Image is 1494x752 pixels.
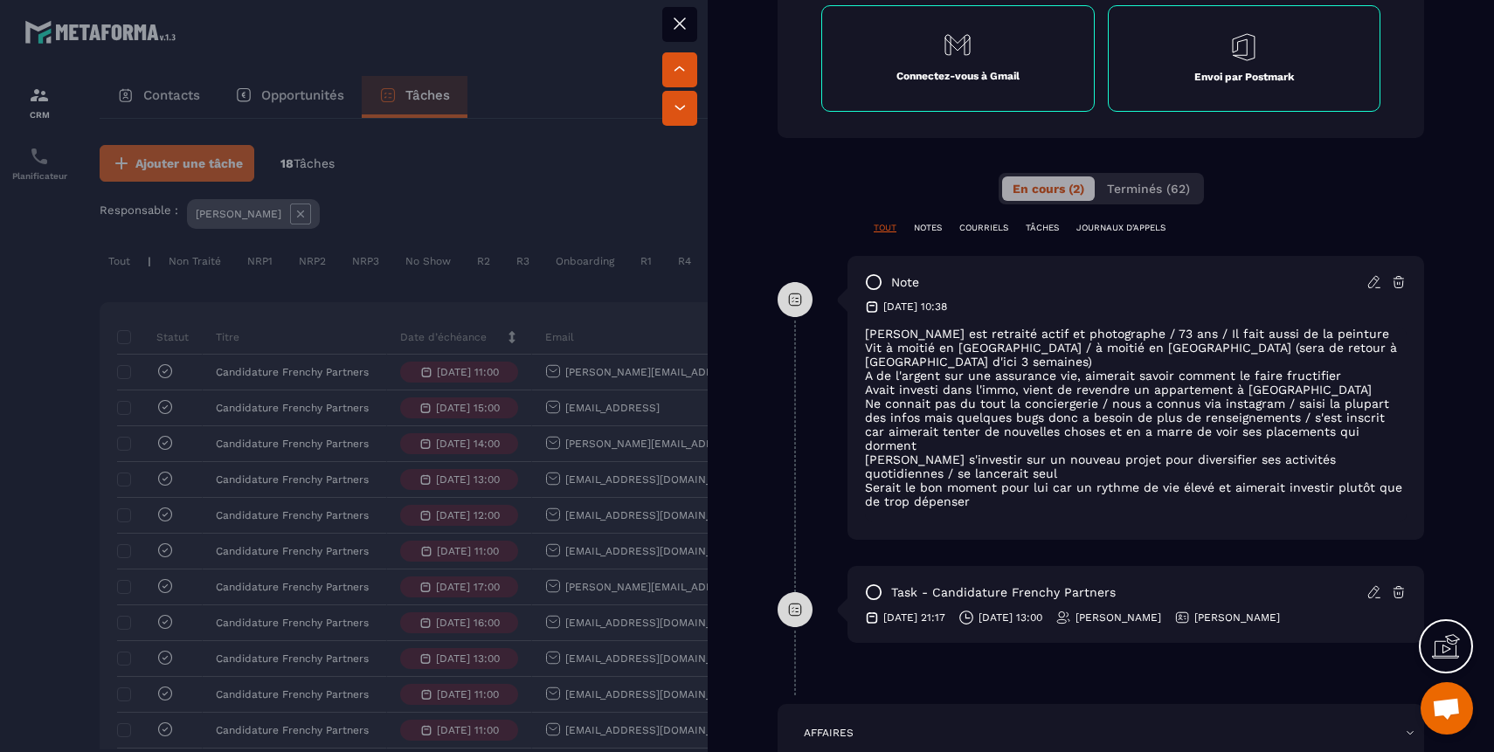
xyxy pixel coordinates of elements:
p: Ne connait pas du tout la conciergerie / nous a connus via instagram / saisi la plupart des infos... [865,397,1407,452]
span: Terminés (62) [1107,182,1190,196]
p: TÂCHES [1026,222,1059,234]
p: Vit à moitié en [GEOGRAPHIC_DATA] / à moitié en [GEOGRAPHIC_DATA] (sera de retour à [GEOGRAPHIC_D... [865,341,1407,369]
p: [PERSON_NAME] [1076,611,1161,624]
p: [PERSON_NAME] s'investir sur un nouveau projet pour diversifier ses activités quotidiennes / se l... [865,452,1407,480]
p: [DATE] 21:17 [883,611,945,624]
p: A de l'argent sur une assurance vie, aimerait savoir comment le faire fructifier [865,369,1407,383]
div: Ouvrir le chat [1421,682,1473,735]
p: Connectez-vous à Gmail [896,69,1020,83]
p: task - Candidature Frenchy Partners [891,584,1116,601]
p: AFFAIRES [804,726,854,740]
p: [DATE] 10:38 [883,300,947,314]
p: TOUT [874,222,896,234]
span: En cours (2) [1013,182,1084,196]
p: note [891,274,919,291]
p: Avait investi dans l'immo, vient de revendre un appartement à [GEOGRAPHIC_DATA] [865,383,1407,397]
p: Envoi par Postmark [1194,70,1294,84]
p: COURRIELS [959,222,1008,234]
p: [PERSON_NAME] est retraité actif et photographe / 73 ans / Il fait aussi de la peinture [865,327,1407,341]
button: En cours (2) [1002,176,1095,201]
p: JOURNAUX D'APPELS [1076,222,1165,234]
button: Terminés (62) [1096,176,1200,201]
p: Serait le bon moment pour lui car un rythme de vie élevé et aimerait investir plutôt que de trop ... [865,480,1407,508]
p: [DATE] 13:00 [979,611,1042,624]
p: [PERSON_NAME] [1194,611,1280,624]
p: NOTES [914,222,942,234]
